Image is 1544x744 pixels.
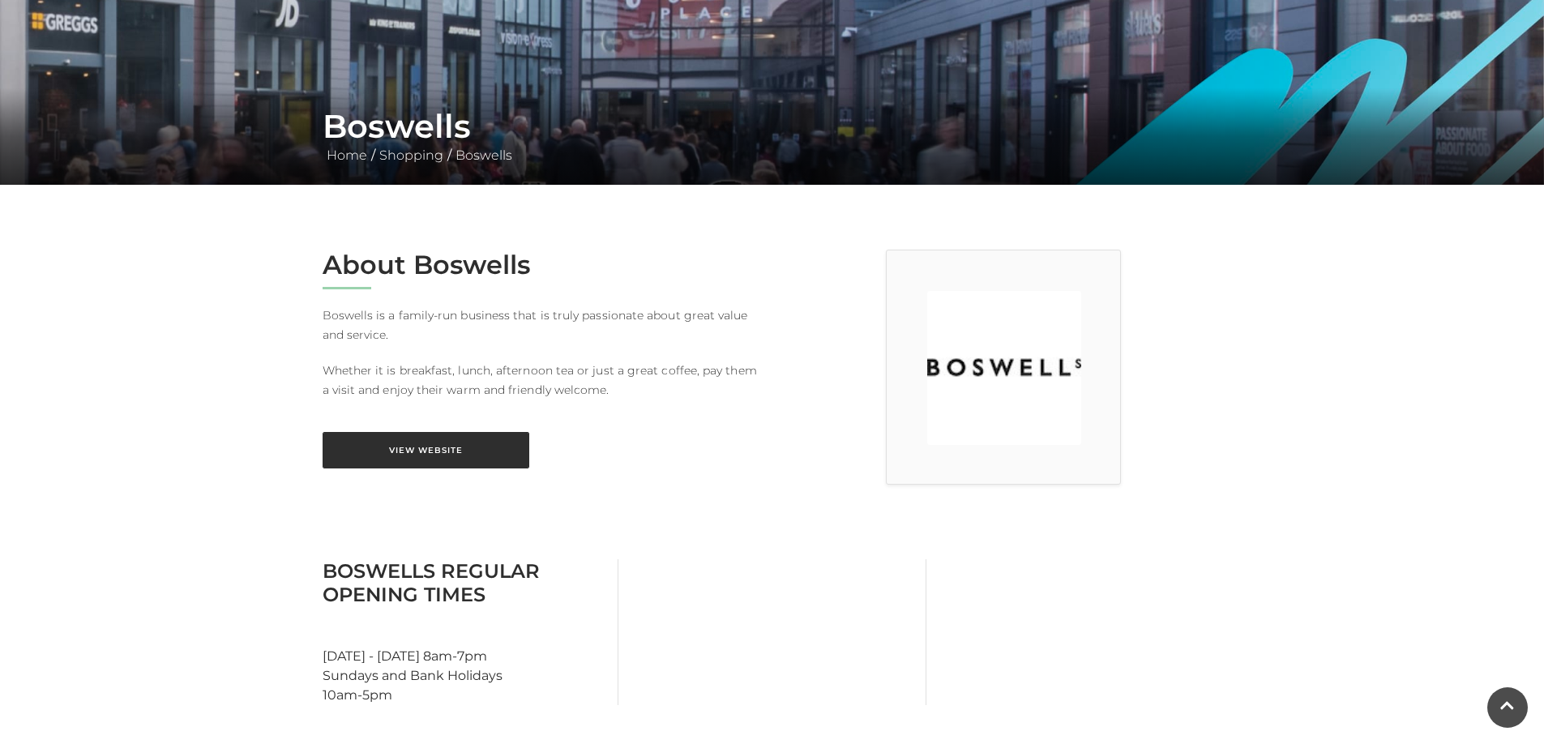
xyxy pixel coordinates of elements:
[323,107,1222,146] h1: Boswells
[375,148,447,163] a: Shopping
[310,559,618,705] div: [DATE] - [DATE] 8am-7pm Sundays and Bank Holidays 10am-5pm
[323,559,605,606] h3: Boswells Regular Opening Times
[323,432,529,468] a: View Website
[323,361,760,400] p: Whether it is breakfast, lunch, afternoon tea or just a great coffee, pay them a visit and enjoy ...
[323,306,760,344] p: Boswells is a family-run business that is truly passionate about great value and service.
[310,107,1234,165] div: / /
[323,148,371,163] a: Home
[323,250,760,280] h2: About Boswells
[451,148,516,163] a: Boswells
